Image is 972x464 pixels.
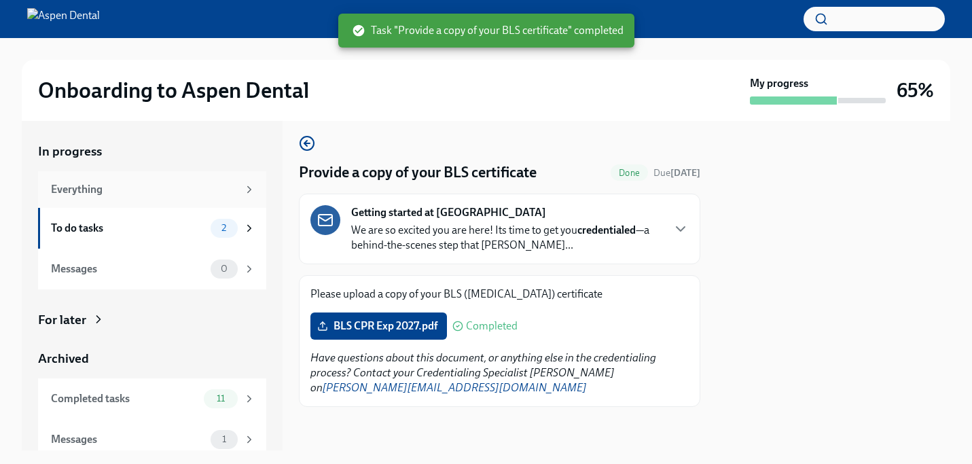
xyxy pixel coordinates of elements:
[750,76,808,91] strong: My progress
[38,249,266,289] a: Messages0
[51,182,238,197] div: Everything
[38,77,309,104] h2: Onboarding to Aspen Dental
[577,224,636,236] strong: credentialed
[352,23,624,38] span: Task "Provide a copy of your BLS certificate" completed
[27,8,100,30] img: Aspen Dental
[351,205,546,220] strong: Getting started at [GEOGRAPHIC_DATA]
[299,162,537,183] h4: Provide a copy of your BLS certificate
[38,143,266,160] a: In progress
[38,350,266,368] a: Archived
[466,321,518,332] span: Completed
[897,78,934,103] h3: 65%
[213,264,236,274] span: 0
[38,171,266,208] a: Everything
[209,393,233,404] span: 11
[653,167,700,179] span: Due
[38,311,86,329] div: For later
[213,223,234,233] span: 2
[38,378,266,419] a: Completed tasks11
[310,351,656,394] em: Have questions about this document, or anything else in the credentialing process? Contact your C...
[38,208,266,249] a: To do tasks2
[51,262,205,276] div: Messages
[351,223,662,253] p: We are so excited you are here! Its time to get you —a behind-the-scenes step that [PERSON_NAME]...
[51,391,198,406] div: Completed tasks
[51,221,205,236] div: To do tasks
[611,168,648,178] span: Done
[214,434,234,444] span: 1
[38,311,266,329] a: For later
[310,313,447,340] label: BLS CPR Exp 2027.pdf
[653,166,700,179] span: October 10th, 2025 10:00
[323,381,587,394] a: [PERSON_NAME][EMAIL_ADDRESS][DOMAIN_NAME]
[320,319,437,333] span: BLS CPR Exp 2027.pdf
[38,419,266,460] a: Messages1
[51,432,205,447] div: Messages
[670,167,700,179] strong: [DATE]
[310,287,689,302] p: Please upload a copy of your BLS ([MEDICAL_DATA]) certificate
